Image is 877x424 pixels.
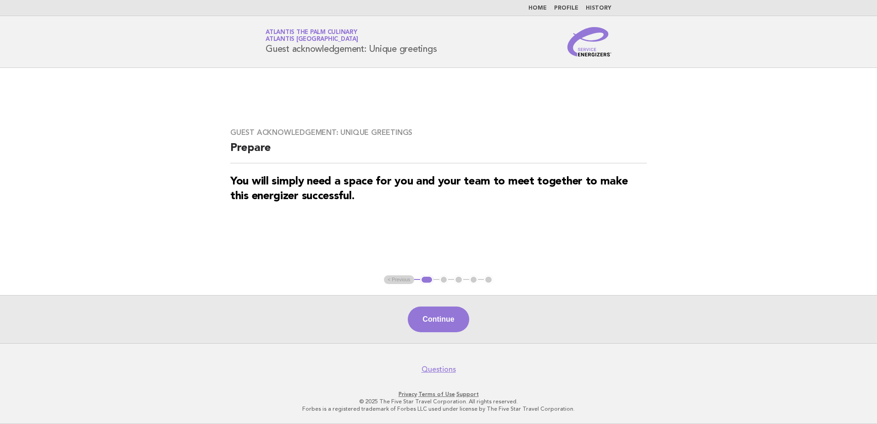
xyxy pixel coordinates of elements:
[586,6,611,11] a: History
[399,391,417,397] a: Privacy
[456,391,479,397] a: Support
[420,275,433,285] button: 1
[230,176,628,202] strong: You will simply need a space for you and your team to meet together to make this energizer succes...
[230,128,647,137] h3: Guest acknowledgement: Unique greetings
[266,29,358,42] a: Atlantis The Palm CulinaryAtlantis [GEOGRAPHIC_DATA]
[158,405,719,413] p: Forbes is a registered trademark of Forbes LLC used under license by The Five Star Travel Corpora...
[567,27,611,56] img: Service Energizers
[408,307,469,332] button: Continue
[418,391,455,397] a: Terms of Use
[422,365,456,374] a: Questions
[554,6,578,11] a: Profile
[230,141,647,163] h2: Prepare
[158,398,719,405] p: © 2025 The Five Star Travel Corporation. All rights reserved.
[266,37,358,43] span: Atlantis [GEOGRAPHIC_DATA]
[158,391,719,398] p: · ·
[528,6,547,11] a: Home
[266,30,437,54] h1: Guest acknowledgement: Unique greetings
